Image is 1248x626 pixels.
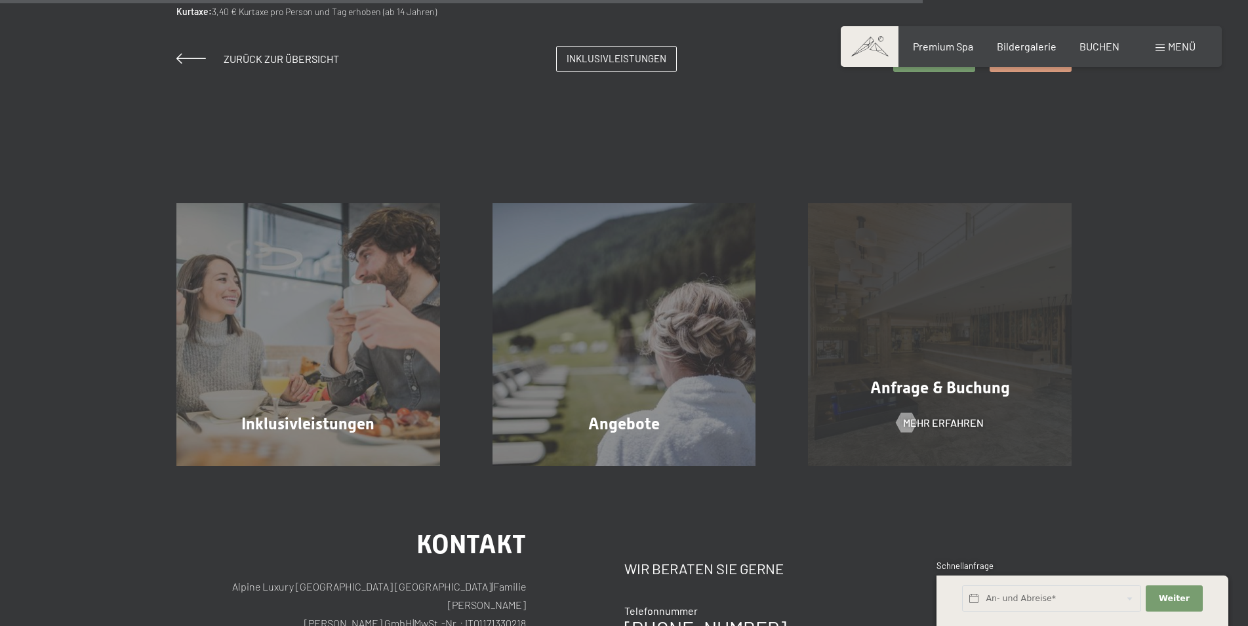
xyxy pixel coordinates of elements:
[1146,585,1202,612] button: Weiter
[903,416,984,430] span: Mehr erfahren
[1159,593,1190,604] span: Weiter
[782,203,1098,467] a: Suite Aurina mit finnischer Sauna Anfrage & Buchung Mehr erfahren
[624,604,698,617] span: Telefonnummer
[492,580,493,593] span: |
[588,414,660,433] span: Angebote
[176,52,339,65] a: Zurück zur Übersicht
[557,47,676,71] a: Inklusivleistungen
[150,203,466,467] a: Suite Aurina mit finnischer Sauna Inklusivleistungen
[1079,40,1119,52] a: BUCHEN
[624,560,784,577] span: Wir beraten Sie gerne
[176,6,212,17] strong: Kurtaxe:
[997,40,1057,52] a: Bildergalerie
[936,560,994,571] span: Schnellanfrage
[241,414,374,433] span: Inklusivleistungen
[913,40,973,52] a: Premium Spa
[416,529,526,560] span: Kontakt
[567,52,666,66] span: Inklusivleistungen
[1168,40,1196,52] span: Menü
[870,378,1010,397] span: Anfrage & Buchung
[466,203,782,467] a: Suite Aurina mit finnischer Sauna Angebote
[224,52,339,65] span: Zurück zur Übersicht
